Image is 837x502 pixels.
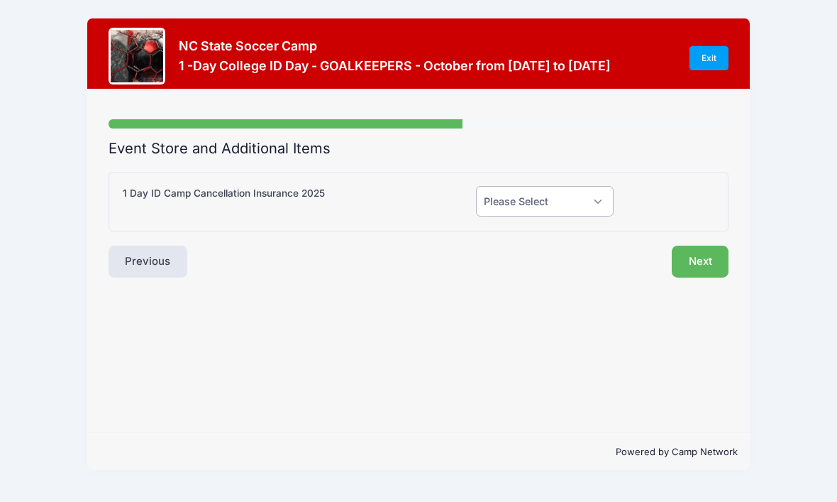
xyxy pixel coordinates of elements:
[99,445,738,459] p: Powered by Camp Network
[672,246,729,278] button: Next
[179,38,611,53] h3: NC State Soccer Camp
[123,186,325,200] label: 1 Day ID Camp Cancellation Insurance 2025
[179,58,611,73] h3: 1 -Day College ID Day - GOALKEEPERS - October from [DATE] to [DATE]
[109,246,188,278] button: Previous
[689,46,729,70] a: Exit
[109,140,729,157] h2: Event Store and Additional Items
